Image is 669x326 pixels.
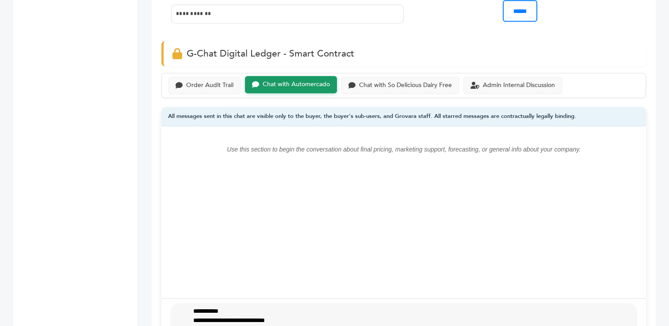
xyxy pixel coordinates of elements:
[161,107,646,127] div: All messages sent in this chat are visible only to the buyer, the buyer's sub-users, and Grovara ...
[179,144,628,155] p: Use this section to begin the conversation about final pricing, marketing support, forecasting, o...
[263,81,330,88] div: Chat with Automercado
[187,47,354,60] span: G-Chat Digital Ledger - Smart Contract
[186,82,233,89] div: Order Audit Trail
[483,82,555,89] div: Admin Internal Discussion
[359,82,452,89] div: Chat with So Delicious Dairy Free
